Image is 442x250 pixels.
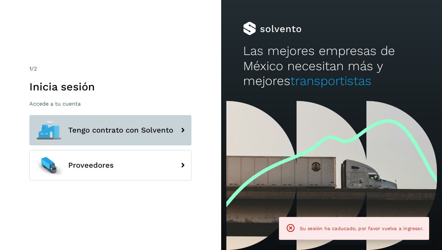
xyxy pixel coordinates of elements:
span: 1 [29,65,31,72]
span: Proveedores [68,161,114,169]
button: Proveedores [29,150,191,180]
button: Tengo contrato con Solvento [29,115,191,145]
span: Tengo contrato con Solvento [68,126,173,134]
h2: Las mejores empresas de México necesitan más y mejores [243,44,420,88]
span: Su sesión ha caducado, por favor vuelva a ingresar. [300,226,423,231]
p: Accede a tu cuenta [29,101,191,107]
span: transportistas [290,74,371,88]
h1: Inicia sesión [29,80,191,93]
div: /2 [29,65,191,73]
